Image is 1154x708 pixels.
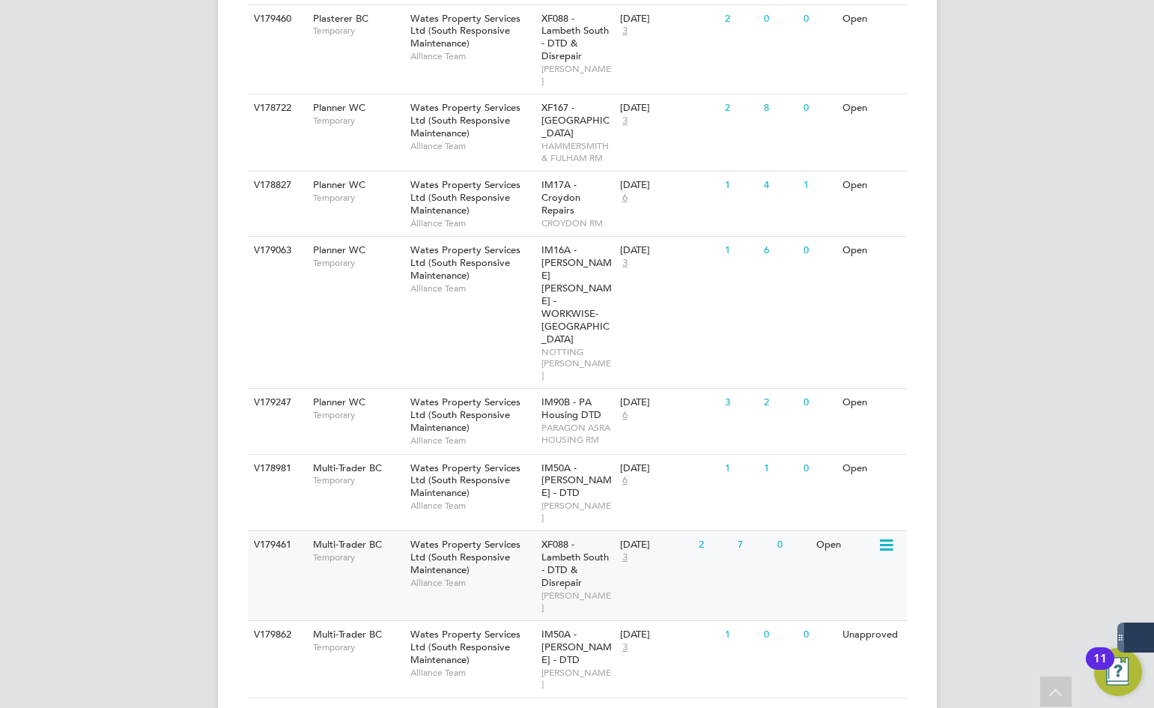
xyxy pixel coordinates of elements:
div: Unapproved [839,621,904,649]
span: Wates Property Services Ltd (South Responsive Maintenance) [410,243,520,282]
div: 2 [721,94,760,122]
div: V178981 [250,455,303,482]
span: Planner WC [313,243,365,256]
div: V179461 [250,531,303,559]
span: 3 [620,115,630,127]
div: [DATE] [620,13,717,25]
span: Temporary [313,551,403,563]
span: Alliance Team [410,500,534,512]
span: XF088 - Lambeth South - DTD & Disrepair [541,538,609,589]
div: V179460 [250,5,303,33]
span: Temporary [313,25,403,37]
span: XF167 - [GEOGRAPHIC_DATA] [541,101,610,139]
div: 0 [774,531,813,559]
span: HAMMERSMITH & FULHAM RM [541,140,613,163]
div: V178827 [250,172,303,199]
span: Wates Property Services Ltd (South Responsive Maintenance) [410,538,520,576]
span: 3 [620,25,630,37]
div: Open [839,172,904,199]
div: V179862 [250,621,303,649]
div: 7 [734,531,773,559]
div: [DATE] [620,102,717,115]
span: Temporary [313,409,403,421]
div: 0 [800,5,839,33]
span: Alliance Team [410,577,534,589]
span: 3 [620,641,630,654]
div: [DATE] [620,539,691,551]
div: [DATE] [620,244,717,257]
span: Planner WC [313,101,365,114]
span: IM50A - [PERSON_NAME] - DTD [541,628,612,666]
div: 0 [800,455,839,482]
div: 0 [800,94,839,122]
div: 1 [760,455,799,482]
span: XF088 - Lambeth South - DTD & Disrepair [541,12,609,63]
span: Temporary [313,192,403,204]
div: Open [839,455,904,482]
div: 11 [1093,659,1107,678]
div: V179247 [250,389,303,417]
div: 1 [721,621,760,649]
span: 6 [620,474,630,487]
div: Open [839,5,904,33]
div: 0 [800,237,839,264]
span: IM90B - PA Housing DTD [541,396,601,421]
span: Wates Property Services Ltd (South Responsive Maintenance) [410,12,520,50]
div: V178722 [250,94,303,122]
div: [DATE] [620,462,717,475]
span: Planner WC [313,178,365,191]
span: Alliance Team [410,435,534,447]
span: Multi-Trader BC [313,462,382,474]
span: CROYDON RM [541,217,613,229]
div: 0 [800,621,839,649]
div: 0 [760,621,799,649]
span: Alliance Team [410,50,534,62]
div: V179063 [250,237,303,264]
div: 1 [721,455,760,482]
span: Temporary [313,257,403,269]
div: [DATE] [620,179,717,192]
span: Multi-Trader BC [313,628,382,641]
span: Wates Property Services Ltd (South Responsive Maintenance) [410,101,520,139]
span: Wates Property Services Ltd (South Responsive Maintenance) [410,462,520,500]
span: [PERSON_NAME] [541,500,613,523]
span: NOTTING [PERSON_NAME] [541,346,613,381]
span: Temporary [313,474,403,486]
span: Temporary [313,115,403,127]
div: Open [813,531,878,559]
div: 0 [800,389,839,417]
span: Alliance Team [410,667,534,679]
div: Open [839,237,904,264]
div: 2 [721,5,760,33]
span: Plasterer BC [313,12,368,25]
span: Planner WC [313,396,365,408]
span: 3 [620,551,630,564]
div: 0 [760,5,799,33]
div: 3 [721,389,760,417]
span: [PERSON_NAME] [541,63,613,86]
span: Wates Property Services Ltd (South Responsive Maintenance) [410,178,520,217]
span: IM16A - [PERSON_NAME] [PERSON_NAME] - WORKWISE- [GEOGRAPHIC_DATA] [541,243,612,345]
div: [DATE] [620,396,717,409]
span: Alliance Team [410,140,534,152]
div: Open [839,94,904,122]
span: PARAGON ASRA HOUSING RM [541,422,613,445]
button: Open Resource Center, 11 new notifications [1094,648,1142,696]
div: 1 [721,237,760,264]
div: [DATE] [620,629,717,641]
div: 1 [800,172,839,199]
div: 2 [760,389,799,417]
div: 6 [760,237,799,264]
span: [PERSON_NAME] [541,590,613,613]
span: Wates Property Services Ltd (South Responsive Maintenance) [410,628,520,666]
span: Multi-Trader BC [313,538,382,551]
div: 1 [721,172,760,199]
div: Open [839,389,904,417]
span: Alliance Team [410,282,534,294]
span: IM17A - Croydon Repairs [541,178,580,217]
span: 3 [620,257,630,270]
div: 2 [695,531,734,559]
span: [PERSON_NAME] [541,667,613,690]
span: IM50A - [PERSON_NAME] - DTD [541,462,612,500]
div: 4 [760,172,799,199]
